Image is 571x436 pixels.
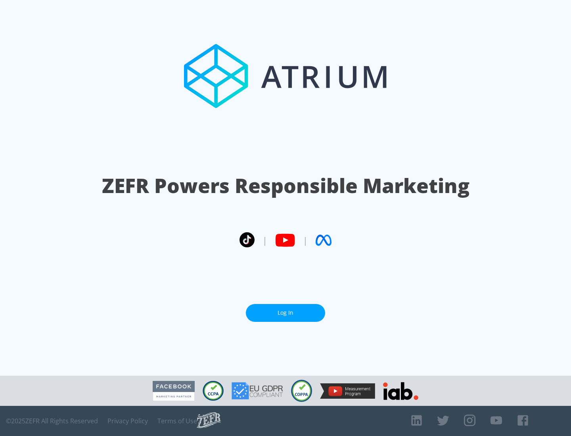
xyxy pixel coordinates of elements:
img: CCPA Compliant [203,381,224,401]
img: YouTube Measurement Program [320,383,375,399]
img: GDPR Compliant [232,382,283,400]
span: © 2025 ZEFR All Rights Reserved [6,417,98,425]
span: | [303,234,308,246]
img: Facebook Marketing Partner [153,381,195,401]
img: IAB [383,382,418,400]
span: | [263,234,267,246]
h1: ZEFR Powers Responsible Marketing [102,172,469,199]
a: Log In [246,304,325,322]
a: Privacy Policy [107,417,148,425]
a: Terms of Use [157,417,197,425]
img: COPPA Compliant [291,380,312,402]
